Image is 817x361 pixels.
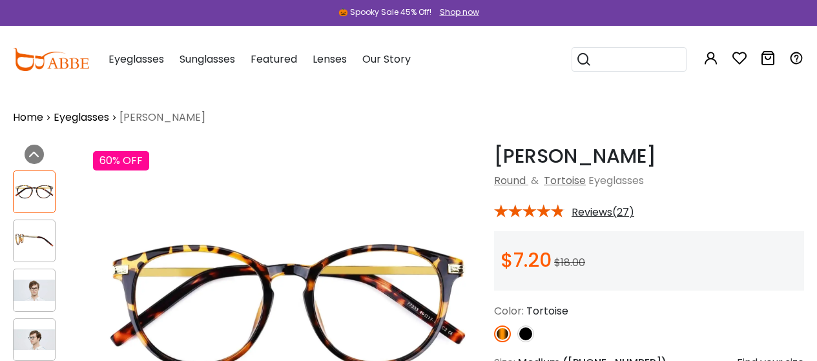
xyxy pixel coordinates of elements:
[494,145,804,168] h1: [PERSON_NAME]
[119,110,205,125] span: [PERSON_NAME]
[440,6,479,18] div: Shop now
[494,304,524,318] span: Color:
[588,173,644,188] span: Eyeglasses
[554,255,585,270] span: $18.00
[180,52,235,67] span: Sunglasses
[433,6,479,17] a: Shop now
[251,52,297,67] span: Featured
[528,173,541,188] span: &
[572,207,634,218] span: Reviews(27)
[313,52,347,67] span: Lenses
[109,52,164,67] span: Eyeglasses
[13,48,89,71] img: abbeglasses.com
[362,52,411,67] span: Our Story
[526,304,568,318] span: Tortoise
[14,329,55,350] img: Callie Tortoise Combination Eyeglasses , UniversalBridgeFit Frames from ABBE Glasses
[13,110,43,125] a: Home
[501,246,552,274] span: $7.20
[93,151,149,170] div: 60% OFF
[54,110,109,125] a: Eyeglasses
[14,280,55,300] img: Callie Tortoise Combination Eyeglasses , UniversalBridgeFit Frames from ABBE Glasses
[14,181,55,202] img: Callie Tortoise Combination Eyeglasses , UniversalBridgeFit Frames from ABBE Glasses
[14,231,55,251] img: Callie Tortoise Combination Eyeglasses , UniversalBridgeFit Frames from ABBE Glasses
[338,6,431,18] div: 🎃 Spooky Sale 45% Off!
[494,173,526,188] a: Round
[544,173,586,188] a: Tortoise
